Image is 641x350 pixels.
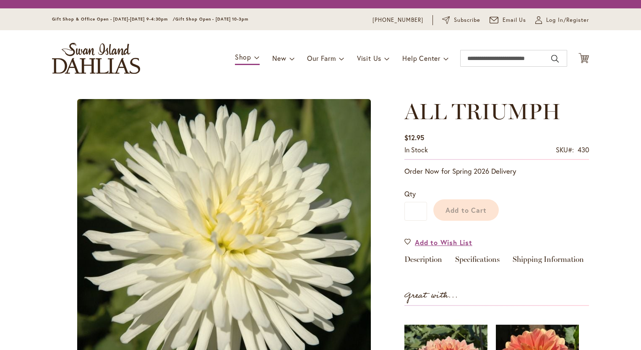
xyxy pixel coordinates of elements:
a: Specifications [455,256,500,268]
span: Gift Shop Open - [DATE] 10-3pm [175,16,248,22]
span: Visit Us [357,54,381,63]
strong: Great with... [404,289,458,303]
button: Search [551,52,559,65]
span: Qty [404,189,416,198]
span: Subscribe [454,16,480,24]
span: New [272,54,286,63]
span: $12.95 [404,133,424,142]
span: Add to Wish List [415,238,472,247]
a: Add to Wish List [404,238,472,247]
a: [PHONE_NUMBER] [373,16,423,24]
div: Availability [404,145,428,155]
span: Shop [235,52,251,61]
span: Email Us [503,16,526,24]
div: Detailed Product Info [404,256,589,268]
div: 430 [578,145,589,155]
p: Order Now for Spring 2026 Delivery [404,166,589,176]
span: In stock [404,145,428,154]
a: Description [404,256,442,268]
a: Subscribe [442,16,480,24]
span: Log In/Register [546,16,589,24]
span: Our Farm [307,54,336,63]
a: Log In/Register [535,16,589,24]
a: Shipping Information [513,256,584,268]
strong: SKU [556,145,574,154]
span: ALL TRIUMPH [404,98,560,125]
a: store logo [52,43,140,74]
a: Email Us [490,16,526,24]
span: Gift Shop & Office Open - [DATE]-[DATE] 9-4:30pm / [52,16,175,22]
span: Help Center [402,54,440,63]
